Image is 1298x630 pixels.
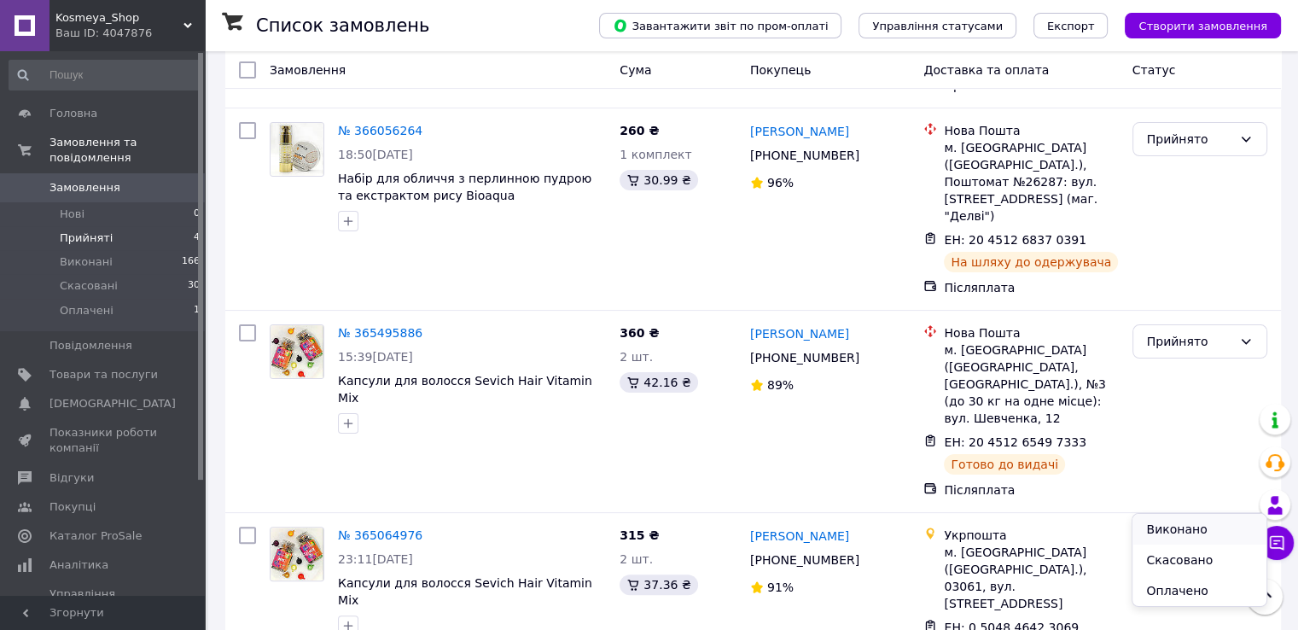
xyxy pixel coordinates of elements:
li: Скасовано [1132,545,1266,575]
li: Виконано [1132,514,1266,545]
button: Завантажити звіт по пром-оплаті [599,13,841,38]
a: № 365495886 [338,326,422,340]
div: Нова Пошта [944,324,1118,341]
div: Прийнято [1147,332,1232,351]
input: Пошук [9,60,201,90]
a: [PERSON_NAME] [750,528,849,545]
img: Фото товару [271,123,323,176]
span: Замовлення [270,63,346,77]
span: Cума [620,63,651,77]
span: 96% [767,176,794,190]
a: № 365064976 [338,528,422,542]
a: Фото товару [270,527,324,581]
img: Фото товару [271,528,323,580]
div: [PHONE_NUMBER] [747,143,863,167]
a: Капсули для волосся Sevich Hair Vitamin Mix [338,576,592,607]
span: 2 шт. [620,552,653,566]
div: 42.16 ₴ [620,372,697,393]
div: м. [GEOGRAPHIC_DATA] ([GEOGRAPHIC_DATA].), 03061, вул. [STREET_ADDRESS] [944,544,1118,612]
div: Прийнято [1147,130,1232,149]
span: 91% [767,580,794,594]
div: Ваш ID: 4047876 [55,26,205,41]
span: Покупці [49,499,96,515]
div: Післяплата [944,481,1118,499]
span: Kosmeya_Shop [55,10,183,26]
button: Управління статусами [859,13,1016,38]
span: Статус [1132,63,1176,77]
div: На шляху до одержувача [944,252,1118,272]
a: Фото товару [270,122,324,177]
span: [DEMOGRAPHIC_DATA] [49,396,176,411]
span: 4 [194,230,200,246]
a: Набір для обличчя з перлинною пудрою та екстрактом рису Bioaqua [338,172,591,202]
div: 30.99 ₴ [620,170,697,190]
span: Оплачені [60,303,114,318]
span: 1 комплект [620,148,691,161]
span: 89% [767,378,794,392]
a: [PERSON_NAME] [750,325,849,342]
span: 23:11[DATE] [338,552,413,566]
span: 166 [182,254,200,270]
span: ЕН: 20 4512 6837 0391 [944,233,1086,247]
span: 2 шт. [620,350,653,364]
span: 315 ₴ [620,528,659,542]
span: 260 ₴ [620,124,659,137]
span: Відгуки [49,470,94,486]
span: Головна [49,106,97,121]
span: Покупець [750,63,811,77]
span: ЕН: 20 4512 6549 7333 [944,435,1086,449]
span: Каталог ProSale [49,528,142,544]
span: Аналітика [49,557,108,573]
span: Показники роботи компанії [49,425,158,456]
a: [PERSON_NAME] [750,123,849,140]
span: 18:50[DATE] [338,148,413,161]
span: Експорт [1047,20,1095,32]
span: 1 [194,303,200,318]
div: м. [GEOGRAPHIC_DATA] ([GEOGRAPHIC_DATA], [GEOGRAPHIC_DATA].), №3 (до 30 кг на одне місце): вул. Ш... [944,341,1118,427]
div: [PHONE_NUMBER] [747,346,863,370]
span: 15:39[DATE] [338,350,413,364]
span: 360 ₴ [620,326,659,340]
li: Оплачено [1132,575,1266,606]
div: 37.36 ₴ [620,575,697,595]
span: Доставка та оплата [923,63,1049,77]
span: Виконані [60,254,113,270]
span: 0 [194,207,200,222]
h1: Список замовлень [256,15,429,36]
span: Замовлення та повідомлення [49,135,205,166]
div: Укрпошта [944,527,1118,544]
span: Завантажити звіт по пром-оплаті [613,18,828,33]
a: Фото товару [270,324,324,379]
div: [PHONE_NUMBER] [747,548,863,572]
a: № 366056264 [338,124,422,137]
div: Готово до видачі [944,454,1065,475]
img: Фото товару [271,325,323,378]
span: Замовлення [49,180,120,195]
span: Управління сайтом [49,586,158,617]
button: Чат з покупцем [1260,526,1294,560]
div: Нова Пошта [944,122,1118,139]
span: Скасовані [60,278,118,294]
a: Капсули для волосся Sevich Hair Vitamin Mix [338,374,592,405]
a: Створити замовлення [1108,18,1281,32]
span: Створити замовлення [1138,20,1267,32]
div: Післяплата [944,279,1118,296]
span: Управління статусами [872,20,1003,32]
span: Прийняті [60,230,113,246]
button: Експорт [1033,13,1109,38]
span: Нові [60,207,84,222]
span: 30 [188,278,200,294]
button: Створити замовлення [1125,13,1281,38]
span: Товари та послуги [49,367,158,382]
span: Повідомлення [49,338,132,353]
div: м. [GEOGRAPHIC_DATA] ([GEOGRAPHIC_DATA].), Поштомат №26287: вул. [STREET_ADDRESS] (маг. "Делві") [944,139,1118,225]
